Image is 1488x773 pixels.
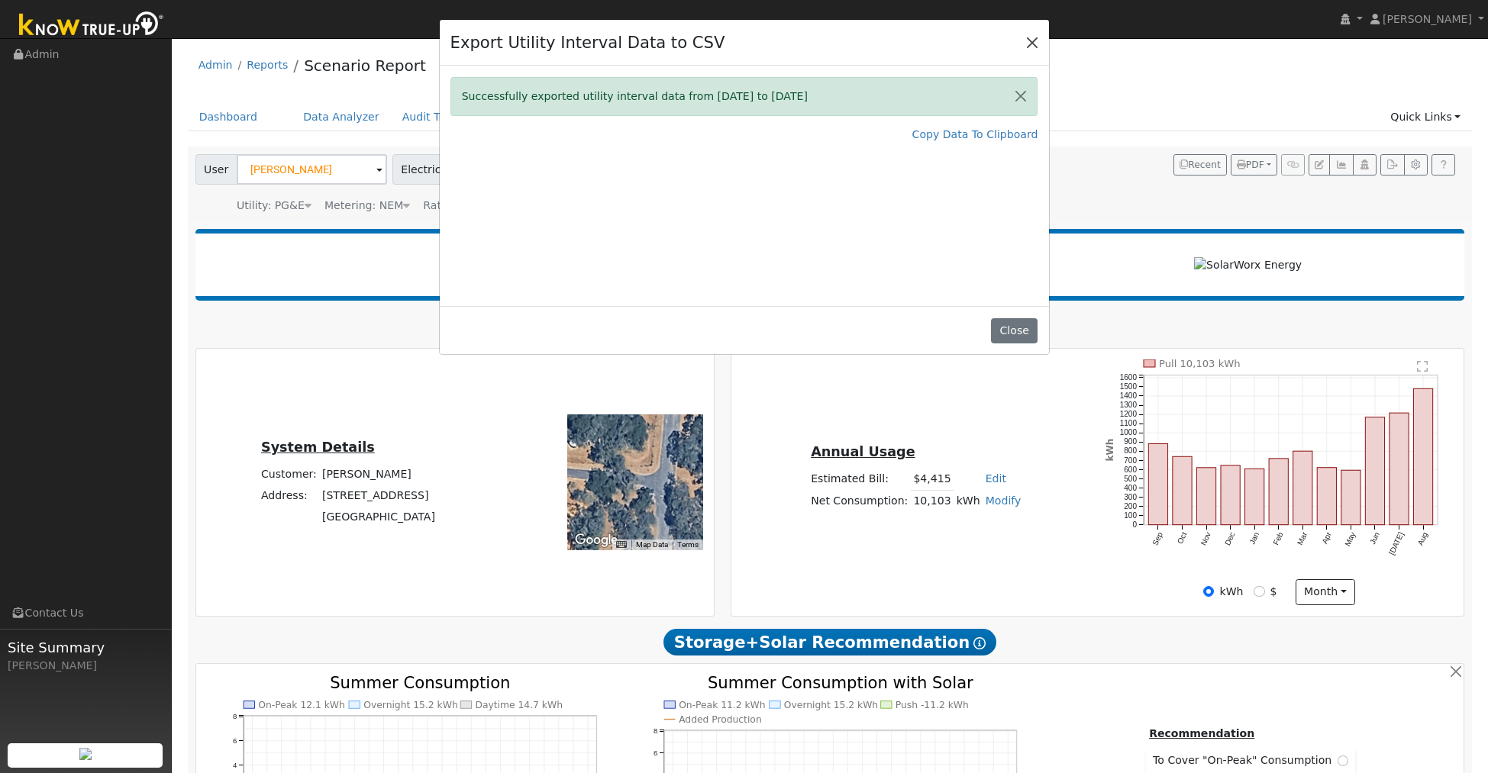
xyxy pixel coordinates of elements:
button: Close [991,318,1038,344]
div: Successfully exported utility interval data from [DATE] to [DATE] [450,77,1038,116]
a: Copy Data To Clipboard [912,127,1038,143]
button: Close [1005,78,1037,115]
h4: Export Utility Interval Data to CSV [450,31,725,55]
button: Close [1022,31,1043,53]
